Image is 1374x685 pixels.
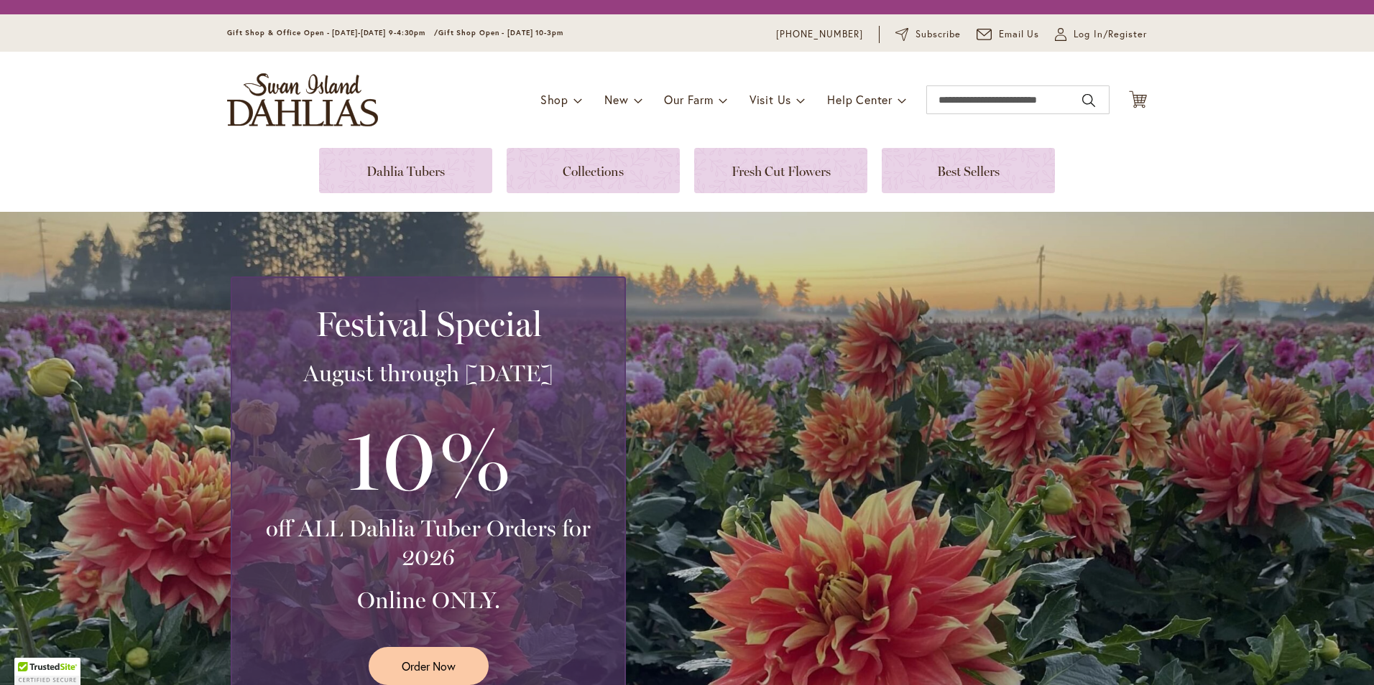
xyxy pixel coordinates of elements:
h3: Online ONLY. [249,586,607,615]
span: Order Now [402,658,456,674]
span: Log In/Register [1074,27,1147,42]
a: store logo [227,73,378,126]
a: Order Now [369,647,489,685]
h3: August through [DATE] [249,359,607,388]
span: Subscribe [916,27,961,42]
span: Gift Shop Open - [DATE] 10-3pm [438,28,563,37]
a: Log In/Register [1055,27,1147,42]
span: Email Us [999,27,1040,42]
span: Our Farm [664,92,713,107]
button: Search [1082,89,1095,112]
a: Email Us [977,27,1040,42]
span: Help Center [827,92,893,107]
span: New [604,92,628,107]
span: Shop [540,92,568,107]
a: Subscribe [895,27,961,42]
h3: 10% [249,402,607,514]
span: Visit Us [750,92,791,107]
h2: Festival Special [249,304,607,344]
span: Gift Shop & Office Open - [DATE]-[DATE] 9-4:30pm / [227,28,438,37]
h3: off ALL Dahlia Tuber Orders for 2026 [249,514,607,572]
a: [PHONE_NUMBER] [776,27,863,42]
div: TrustedSite Certified [14,658,80,685]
